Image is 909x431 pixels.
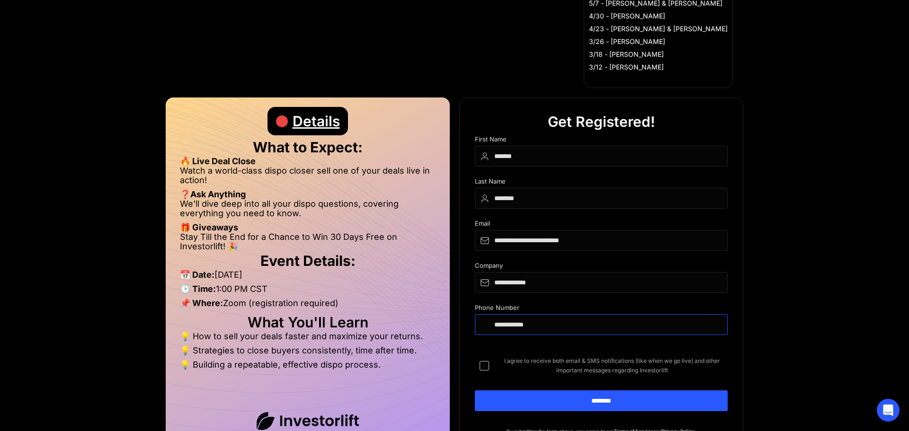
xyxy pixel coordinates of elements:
[260,252,356,269] strong: Event Details:
[293,107,340,135] div: Details
[180,284,216,294] strong: 🕒 Time:
[180,166,436,190] li: Watch a world-class dispo closer sell one of your deals live in action!
[548,107,655,136] div: Get Registered!
[180,270,214,280] strong: 📅 Date:
[475,304,728,314] div: Phone Number
[253,139,363,156] strong: What to Expect:
[180,222,238,232] strong: 🎁 Giveaways
[475,136,728,146] div: First Name
[475,262,728,272] div: Company
[475,178,728,188] div: Last Name
[180,270,436,284] li: [DATE]
[180,189,246,199] strong: ❓Ask Anything
[475,220,728,230] div: Email
[180,284,436,299] li: 1:00 PM CST
[180,332,436,346] li: 💡 How to sell your deals faster and maximize your returns.
[180,317,436,327] h2: What You'll Learn
[180,232,436,251] li: Stay Till the End for a Chance to Win 30 Days Free on Investorlift! 🎉
[180,346,436,360] li: 💡 Strategies to close buyers consistently, time after time.
[180,360,436,369] li: 💡 Building a repeatable, effective dispo process.
[877,399,900,422] div: Open Intercom Messenger
[180,298,223,308] strong: 📌 Where:
[497,356,728,375] span: I agree to receive both email & SMS notifications (like when we go live) and other important mess...
[180,156,256,166] strong: 🔥 Live Deal Close
[180,199,436,223] li: We’ll dive deep into all your dispo questions, covering everything you need to know.
[475,136,728,426] form: DIspo Day Main Form
[180,299,436,313] li: Zoom (registration required)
